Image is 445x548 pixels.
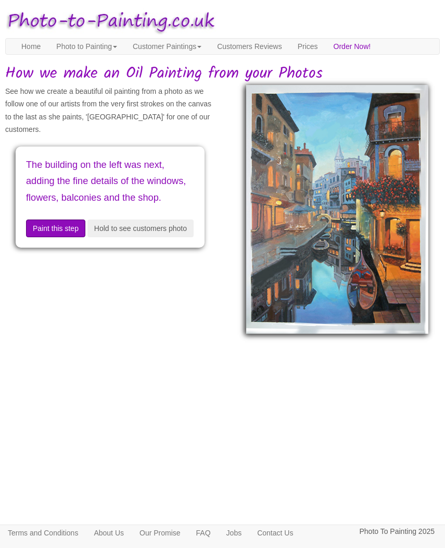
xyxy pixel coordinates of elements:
[14,39,48,54] a: Home
[86,525,132,541] a: About Us
[209,39,289,54] a: Customers Reviews
[87,220,194,237] button: Hold to see customers photo
[326,39,379,54] a: Order Now!
[290,39,326,54] a: Prices
[249,525,301,541] a: Contact Us
[5,85,215,136] p: See how we create a beautiful oil painting from a photo as we follow one of our artists from the ...
[5,65,440,82] h1: How we make an Oil Painting from your Photos
[125,39,209,54] a: Customer Paintings
[188,525,219,541] a: FAQ
[219,525,250,541] a: Jobs
[48,39,125,54] a: Photo to Painting
[26,220,85,237] button: Paint this step
[132,525,188,541] a: Our Promise
[359,525,435,538] p: Photo To Painting 2025
[26,157,194,207] p: The building on the left was next, adding the fine details of the windows, flowers, balconies and...
[246,85,428,334] img: Starting from the back, comlete the remaining details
